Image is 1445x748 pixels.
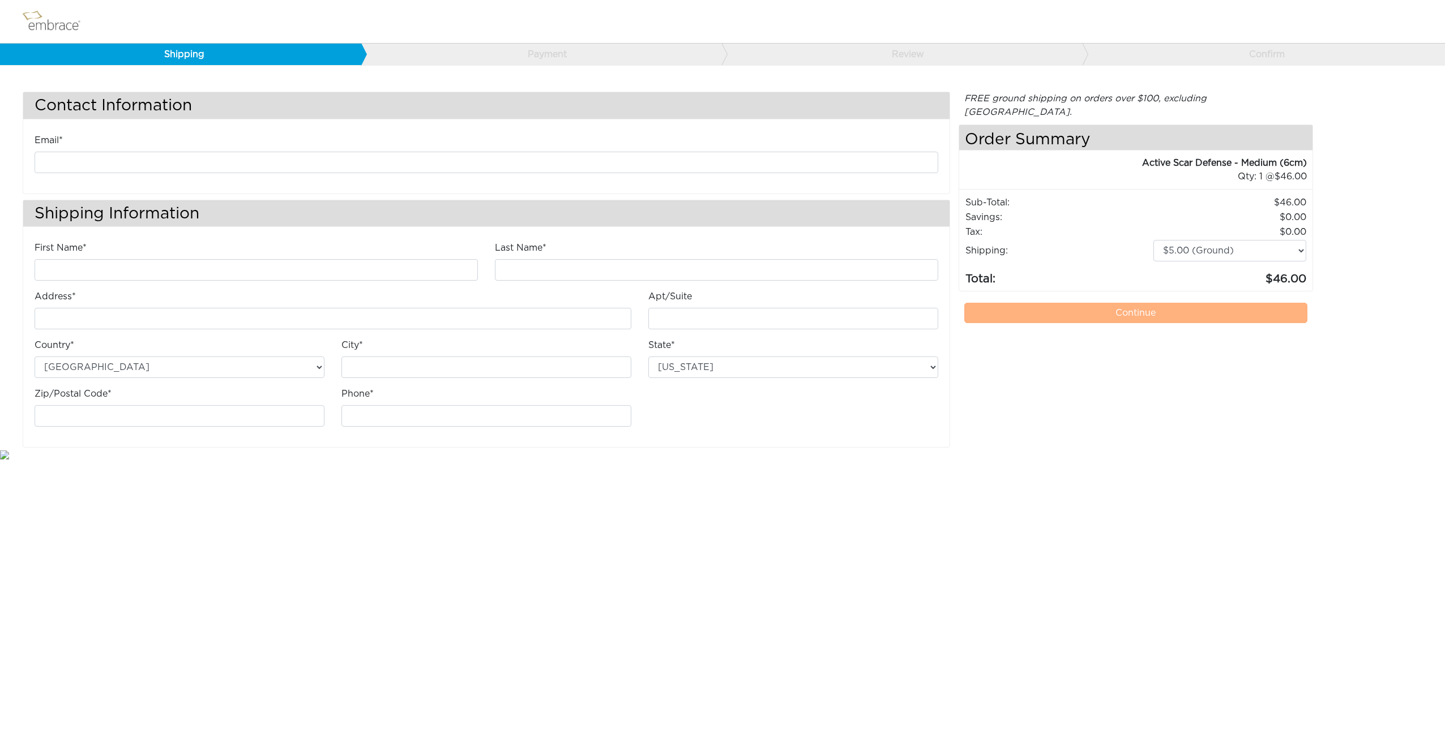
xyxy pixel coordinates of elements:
label: Apt/Suite [648,290,692,303]
img: logo.png [20,7,93,36]
td: Tax: [965,225,1153,239]
h3: Shipping Information [23,200,950,227]
h4: Order Summary [959,125,1313,151]
div: FREE ground shipping on orders over $100, excluding [GEOGRAPHIC_DATA]. [959,92,1313,119]
label: State* [648,338,675,352]
td: Shipping: [965,239,1153,262]
h3: Contact Information [23,92,950,119]
td: 46.00 [1153,262,1307,288]
td: Sub-Total: [965,195,1153,210]
td: 46.00 [1153,195,1307,210]
div: 1 @ [973,170,1307,183]
label: Last Name* [495,241,546,255]
a: Payment [361,44,722,65]
label: Phone* [341,387,374,401]
label: Zip/Postal Code* [35,387,112,401]
div: Active Scar Defense - Medium (6cm) [959,156,1307,170]
label: Country* [35,338,74,352]
td: Total: [965,262,1153,288]
label: City* [341,338,363,352]
label: First Name* [35,241,87,255]
td: 0.00 [1153,225,1307,239]
label: Address* [35,290,76,303]
span: 46.00 [1275,172,1307,181]
a: Continue [964,303,1307,323]
td: Savings : [965,210,1153,225]
a: Confirm [1082,44,1443,65]
a: Review [721,44,1083,65]
label: Email* [35,134,63,147]
td: 0.00 [1153,210,1307,225]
